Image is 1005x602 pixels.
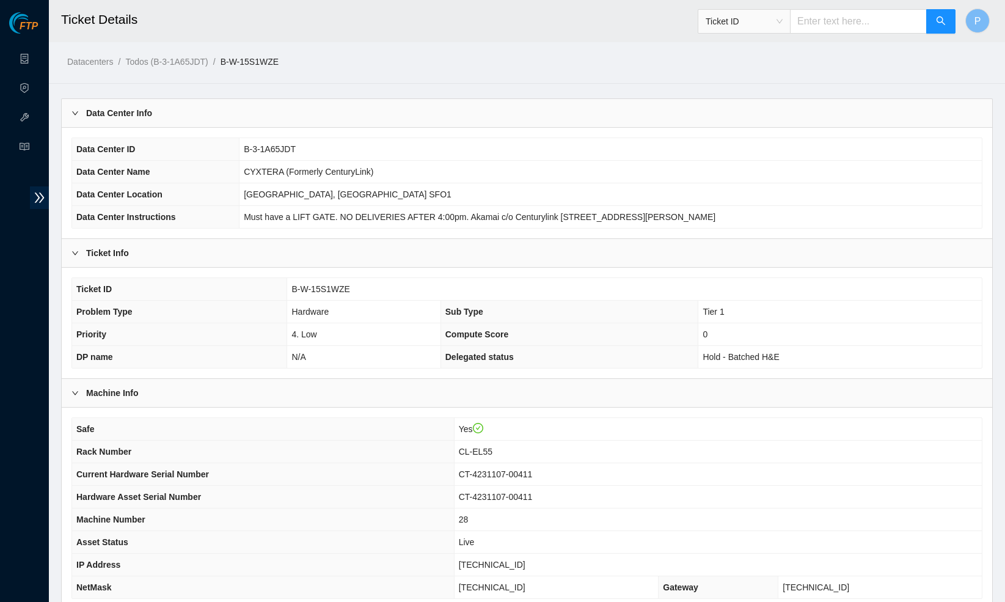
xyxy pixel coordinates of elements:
button: search [926,9,956,34]
span: 28 [459,515,469,524]
div: Machine Info [62,379,992,407]
span: Data Center Instructions [76,212,176,222]
span: right [71,109,79,117]
span: right [71,389,79,397]
span: Hold - Batched H&E [703,352,779,362]
img: Akamai Technologies [9,12,62,34]
span: Ticket ID [76,284,112,294]
span: search [936,16,946,28]
a: Akamai TechnologiesFTP [9,22,38,38]
span: B-3-1A65JDT [244,144,296,154]
div: Data Center Info [62,99,992,127]
span: Asset Status [76,537,128,547]
span: CL-EL55 [459,447,492,457]
b: Ticket Info [86,246,129,260]
span: Hardware [291,307,329,317]
span: [GEOGRAPHIC_DATA], [GEOGRAPHIC_DATA] SFO1 [244,189,451,199]
span: CT-4231107-00411 [459,469,533,479]
span: Machine Number [76,515,145,524]
span: [TECHNICAL_ID] [459,582,525,592]
a: Todos (B-3-1A65JDT) [125,57,208,67]
span: N/A [291,352,305,362]
span: check-circle [473,423,484,434]
span: Delegated status [445,352,514,362]
span: Sub Type [445,307,483,317]
span: / [213,57,216,67]
a: B-W-15S1WZE [221,57,279,67]
span: Compute Score [445,329,508,339]
span: B-W-15S1WZE [291,284,349,294]
span: Data Center Name [76,167,150,177]
span: Current Hardware Serial Number [76,469,209,479]
span: Data Center Location [76,189,163,199]
span: Live [459,537,475,547]
input: Enter text here... [790,9,927,34]
span: [TECHNICAL_ID] [459,560,525,570]
span: Hardware Asset Serial Number [76,492,201,502]
span: double-right [30,186,49,209]
button: P [965,9,990,33]
span: Priority [76,329,106,339]
span: read [20,136,29,161]
span: Tier 1 [703,307,724,317]
span: / [118,57,120,67]
a: Datacenters [67,57,113,67]
b: Data Center Info [86,106,152,120]
span: FTP [20,21,38,32]
span: Ticket ID [706,12,783,31]
span: Rack Number [76,447,131,457]
span: 4. Low [291,329,316,339]
b: Machine Info [86,386,139,400]
span: Yes [459,424,483,434]
span: Must have a LIFT GATE. NO DELIVERIES AFTER 4:00pm. Akamai c/o Centurylink [STREET_ADDRESS][PERSON... [244,212,715,222]
span: CYXTERA (Formerly CenturyLink) [244,167,373,177]
span: IP Address [76,560,120,570]
span: right [71,249,79,257]
span: Gateway [663,582,698,592]
span: DP name [76,352,113,362]
span: Safe [76,424,95,434]
span: P [974,13,981,29]
span: Data Center ID [76,144,135,154]
span: NetMask [76,582,112,592]
span: CT-4231107-00411 [459,492,533,502]
span: Problem Type [76,307,133,317]
span: 0 [703,329,707,339]
div: Ticket Info [62,239,992,267]
span: [TECHNICAL_ID] [783,582,849,592]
